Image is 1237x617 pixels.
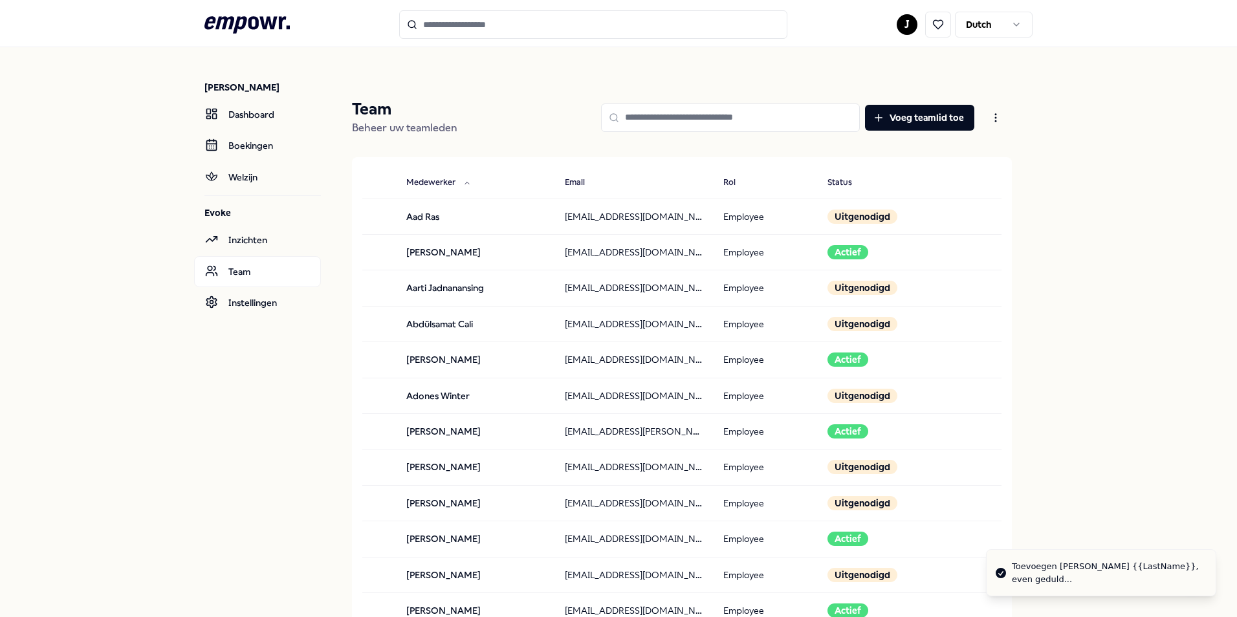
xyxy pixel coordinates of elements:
[194,99,321,130] a: Dashboard
[713,521,818,557] td: Employee
[396,413,554,449] td: [PERSON_NAME]
[194,130,321,161] a: Boekingen
[352,122,457,134] span: Beheer uw teamleden
[713,270,818,306] td: Employee
[827,245,868,259] div: Actief
[352,99,457,120] p: Team
[827,317,897,331] div: Uitgenodigd
[827,352,868,367] div: Actief
[194,287,321,318] a: Instellingen
[194,162,321,193] a: Welzijn
[554,485,713,521] td: [EMAIL_ADDRESS][DOMAIN_NAME]
[827,210,897,224] div: Uitgenodigd
[897,14,917,35] button: J
[396,485,554,521] td: [PERSON_NAME]
[713,199,818,234] td: Employee
[827,389,897,403] div: Uitgenodigd
[396,270,554,306] td: Aarti Jadnanansing
[194,256,321,287] a: Team
[713,234,818,270] td: Employee
[817,170,878,196] button: Status
[827,532,868,546] div: Actief
[827,281,897,295] div: Uitgenodigd
[554,234,713,270] td: [EMAIL_ADDRESS][DOMAIN_NAME]
[827,496,897,510] div: Uitgenodigd
[396,234,554,270] td: [PERSON_NAME]
[827,424,868,438] div: Actief
[713,378,818,413] td: Employee
[865,105,974,131] button: Voeg teamlid toe
[396,449,554,485] td: [PERSON_NAME]
[827,460,897,474] div: Uitgenodigd
[713,413,818,449] td: Employee
[396,521,554,557] td: [PERSON_NAME]
[554,413,713,449] td: [EMAIL_ADDRESS][PERSON_NAME][DOMAIN_NAME]
[554,521,713,557] td: [EMAIL_ADDRESS][DOMAIN_NAME]
[204,206,321,219] p: Evoke
[554,199,713,234] td: [EMAIL_ADDRESS][DOMAIN_NAME]
[554,342,713,378] td: [EMAIL_ADDRESS][DOMAIN_NAME]
[713,170,761,196] button: Rol
[554,306,713,341] td: [EMAIL_ADDRESS][DOMAIN_NAME]
[980,105,1012,131] button: Open menu
[204,81,321,94] p: [PERSON_NAME]
[396,199,554,234] td: Aad Ras
[396,378,554,413] td: Adones Winter
[396,306,554,341] td: Abdülsamat Cali
[713,342,818,378] td: Employee
[554,449,713,485] td: [EMAIL_ADDRESS][DOMAIN_NAME]
[554,170,611,196] button: Email
[713,449,818,485] td: Employee
[399,10,787,39] input: Search for products, categories or subcategories
[713,306,818,341] td: Employee
[713,485,818,521] td: Employee
[194,224,321,255] a: Inzichten
[396,170,481,196] button: Medewerker
[1012,560,1205,585] div: Toevoegen [PERSON_NAME] {{LastName}}, even geduld...
[396,342,554,378] td: [PERSON_NAME]
[554,378,713,413] td: [EMAIL_ADDRESS][DOMAIN_NAME]
[554,270,713,306] td: [EMAIL_ADDRESS][DOMAIN_NAME]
